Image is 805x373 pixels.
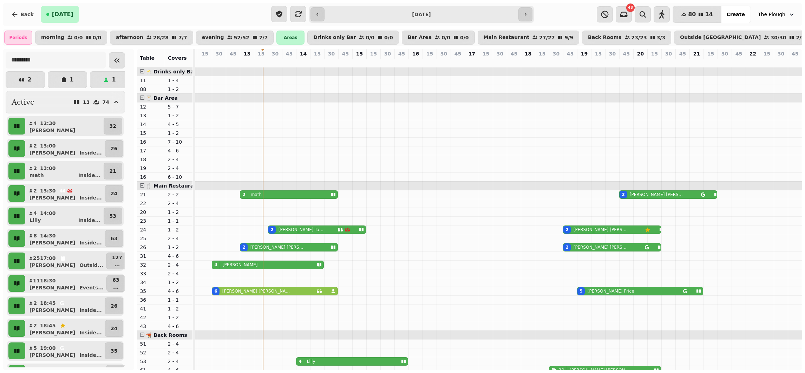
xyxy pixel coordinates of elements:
[40,187,56,194] p: 13:30
[6,71,45,88] button: 2
[276,31,305,45] div: Areas
[570,367,634,373] p: [PERSON_NAME] [PERSON_NAME]
[497,50,503,57] p: 30
[707,50,714,57] p: 15
[342,59,348,66] p: 0
[112,254,122,261] p: 127
[30,307,75,314] p: [PERSON_NAME]
[705,12,713,17] span: 14
[27,230,103,247] button: 814:30[PERSON_NAME]Inside...
[140,305,162,312] p: 41
[105,320,123,337] button: 24
[631,35,647,40] p: 23 / 23
[565,244,568,250] div: 2
[140,270,162,277] p: 33
[408,35,432,40] p: Bar Area
[230,50,236,57] p: 45
[30,284,75,291] p: [PERSON_NAME]
[242,192,245,197] div: 2
[609,50,616,57] p: 30
[609,59,615,66] p: 5
[679,50,686,57] p: 45
[33,187,37,194] p: 2
[168,147,190,154] p: 4 - 6
[20,12,34,17] span: Back
[272,50,279,57] p: 30
[27,253,105,269] button: 2517:00[PERSON_NAME]Outsid...
[79,329,102,336] p: Inside ...
[214,288,217,294] div: 6
[27,275,105,292] button: 1118:30[PERSON_NAME]Events...
[110,168,116,175] p: 21
[168,200,190,207] p: 2 - 4
[168,217,190,224] p: 1 - 1
[574,244,628,250] p: [PERSON_NAME] [PERSON_NAME]
[497,59,503,66] p: 0
[792,59,798,66] p: 0
[553,50,559,57] p: 30
[79,307,102,314] p: Inside ...
[140,147,162,154] p: 17
[105,185,123,202] button: 24
[427,59,432,66] p: 0
[558,367,564,373] div: 11
[168,165,190,172] p: 2 - 4
[30,172,44,179] p: math
[40,300,56,307] p: 18:45
[33,142,37,149] p: 2
[48,71,87,88] button: 1
[511,50,517,57] p: 45
[168,156,190,163] p: 2 - 4
[79,194,102,201] p: Inside ...
[112,261,122,268] p: ...
[40,210,56,217] p: 14:00
[140,209,162,216] p: 20
[441,59,446,66] p: 0
[754,8,799,21] button: The Plough
[70,77,73,83] p: 1
[105,140,123,157] button: 26
[104,163,122,179] button: 21
[4,31,32,45] div: Periods
[140,86,162,93] p: 88
[313,35,356,40] p: Drinks only Bar
[721,6,751,23] button: Create
[30,127,75,134] p: [PERSON_NAME]
[40,120,56,127] p: 12:30
[314,50,321,57] p: 15
[168,121,190,128] p: 4 - 5
[110,212,116,220] p: 53
[483,59,489,66] p: 0
[580,288,582,294] div: 5
[105,297,123,314] button: 26
[250,244,305,250] p: [PERSON_NAME] [PERSON_NAME]
[735,50,742,57] p: 45
[168,305,190,312] p: 1 - 2
[399,59,404,66] p: 0
[140,77,162,84] p: 11
[40,165,56,172] p: 13:00
[140,112,162,119] p: 13
[41,35,64,40] p: morning
[168,174,190,181] p: 6 - 10
[112,276,119,283] p: 63
[622,192,624,197] div: 2
[460,35,469,40] p: 0 / 0
[40,232,56,239] p: 14:30
[153,35,169,40] p: 28 / 28
[168,209,190,216] p: 1 - 2
[244,50,250,57] p: 13
[270,227,273,233] div: 2
[412,50,419,57] p: 16
[27,320,103,337] button: 218:45[PERSON_NAME]Inside...
[90,71,129,88] button: 1
[307,359,315,364] p: Lilly
[680,35,761,40] p: Outside [GEOGRAPHIC_DATA]
[79,149,102,156] p: Inside ...
[33,322,37,329] p: 2
[764,50,770,57] p: 15
[140,103,162,110] p: 12
[168,253,190,260] p: 4 - 6
[727,12,745,17] span: Create
[300,50,307,57] p: 14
